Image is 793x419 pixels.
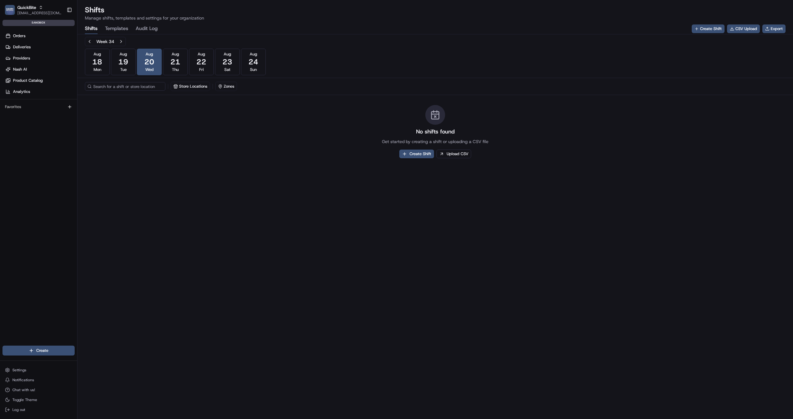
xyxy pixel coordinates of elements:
span: Deliveries [13,44,31,50]
span: Toggle Theme [12,397,37,402]
span: Notifications [12,378,34,382]
span: Fri [199,67,204,72]
span: 18 [92,57,102,67]
span: Settings [12,368,26,373]
span: Orders [13,33,25,39]
a: Powered byPylon [44,105,75,110]
img: Nash [6,6,19,19]
button: CSV Upload [727,24,760,33]
button: Next week [117,37,125,46]
span: 24 [248,57,258,67]
span: Create [36,348,48,353]
span: Product Catalog [13,78,43,83]
button: Export [762,24,786,33]
button: [EMAIL_ADDRESS][DOMAIN_NAME] [17,11,62,15]
button: Aug20Wed [137,49,162,75]
input: Clear [16,40,102,46]
button: Aug23Sat [215,49,240,75]
button: Aug22Fri [189,49,214,75]
a: Orders [2,31,77,41]
a: Nash AI [2,64,77,74]
span: 22 [196,57,206,67]
div: 💻 [52,90,57,95]
span: Aug [224,51,231,57]
button: Start new chat [105,61,113,68]
button: Aug19Tue [111,49,136,75]
span: Aug [198,51,205,57]
span: Aug [250,51,257,57]
button: Zones [215,82,237,91]
button: Store Locations [171,82,210,91]
button: Aug21Thu [163,49,188,75]
div: Favorites [2,102,75,112]
div: 📗 [6,90,11,95]
span: 19 [118,57,128,67]
span: Nash AI [13,67,27,72]
button: Chat with us! [2,386,75,394]
button: Zones [216,82,237,91]
a: Deliveries [2,42,77,52]
img: 1736555255976-a54dd68f-1ca7-489b-9aae-adbdc363a1c4 [6,59,17,70]
div: We're available if you need us! [21,65,78,70]
button: Aug18Mon [85,49,110,75]
p: Manage shifts, templates and settings for your organization [85,15,204,21]
span: Wed [145,67,154,72]
div: Week 34 [96,38,114,45]
button: Aug24Sun [241,49,266,75]
span: API Documentation [59,90,99,96]
span: Aug [120,51,127,57]
img: QuickBite [5,5,15,15]
span: 23 [222,57,232,67]
span: Knowledge Base [12,90,47,96]
button: Notifications [2,376,75,384]
span: 20 [144,57,154,67]
span: Analytics [13,89,30,94]
span: Tue [120,67,127,72]
span: Thu [172,67,179,72]
span: Pylon [62,105,75,110]
button: Audit Log [136,24,158,34]
button: Toggle Theme [2,395,75,404]
span: Log out [12,407,25,412]
span: Aug [146,51,153,57]
div: sandbox [2,20,75,26]
p: Get started by creating a shift or uploading a CSV file [382,138,489,145]
a: Analytics [2,87,77,97]
button: Create Shift [399,150,434,158]
span: Sat [224,67,230,72]
span: Providers [13,55,30,61]
span: Chat with us! [12,387,35,392]
button: QuickBiteQuickBite[EMAIL_ADDRESS][DOMAIN_NAME] [2,2,64,17]
span: Aug [94,51,101,57]
button: QuickBite [17,4,36,11]
p: Welcome 👋 [6,25,113,35]
div: Start new chat [21,59,102,65]
h3: No shifts found [416,127,455,136]
button: Create Shift [692,24,725,33]
button: Templates [105,24,128,34]
span: 21 [170,57,180,67]
button: Shifts [85,24,98,34]
a: Product Catalog [2,76,77,85]
span: Mon [94,67,101,72]
a: 💻API Documentation [50,87,102,98]
button: Previous week [85,37,94,46]
a: 📗Knowledge Base [4,87,50,98]
h1: Shifts [85,5,204,15]
button: Settings [2,366,75,374]
button: Upload CSV [436,150,471,158]
span: Aug [172,51,179,57]
button: Log out [2,405,75,414]
a: Providers [2,53,77,63]
button: Create [2,346,75,356]
input: Search for a shift or store location [85,82,165,91]
span: Sun [250,67,257,72]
